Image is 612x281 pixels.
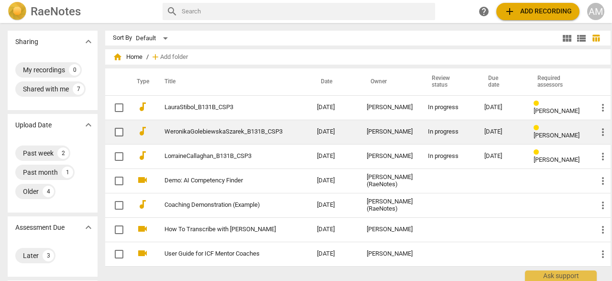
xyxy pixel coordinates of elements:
[164,153,283,160] a: LorraineCallaghan_B131B_CSP3
[420,68,477,95] th: Review status
[164,177,283,184] a: Demo: AI Competency Finder
[597,151,609,162] span: more_vert
[367,250,413,258] div: [PERSON_NAME]
[309,120,359,144] td: [DATE]
[129,68,153,95] th: Type
[137,223,148,235] span: videocam
[62,167,73,178] div: 1
[146,54,149,61] span: /
[309,242,359,266] td: [DATE]
[83,36,94,47] span: expand_more
[561,33,573,44] span: view_module
[309,193,359,217] td: [DATE]
[475,3,492,20] a: Help
[164,202,283,209] a: Coaching Demonstration (Example)
[359,68,420,95] th: Owner
[23,84,69,94] div: Shared with me
[428,153,469,160] div: In progress
[597,175,609,187] span: more_vert
[534,132,579,139] span: [PERSON_NAME]
[15,223,65,233] p: Assessment Due
[484,104,518,111] div: [DATE]
[589,31,603,45] button: Table view
[137,125,148,137] span: audiotrack
[428,128,469,135] div: In progress
[43,186,54,197] div: 4
[309,169,359,193] td: [DATE]
[504,6,572,17] span: Add recording
[23,187,39,196] div: Older
[597,200,609,211] span: more_vert
[164,250,283,258] a: User Guide for ICF Mentor Coaches
[597,102,609,113] span: more_vert
[309,144,359,169] td: [DATE]
[15,120,52,130] p: Upload Date
[23,65,65,75] div: My recordings
[484,153,518,160] div: [DATE]
[137,174,148,186] span: videocam
[81,34,96,49] button: Show more
[151,52,160,62] span: add
[428,104,469,111] div: In progress
[113,34,132,42] div: Sort By
[597,224,609,236] span: more_vert
[534,156,579,163] span: [PERSON_NAME]
[534,124,543,132] span: Review status: in progress
[478,6,490,17] span: help
[166,6,178,17] span: search
[309,217,359,242] td: [DATE]
[23,168,58,177] div: Past month
[164,128,283,135] a: WeronikaGolebiewskaSzarek_B131B_CSP3
[477,68,526,95] th: Due date
[367,153,413,160] div: [PERSON_NAME]
[81,118,96,132] button: Show more
[31,5,81,18] h2: RaeNotes
[309,95,359,120] td: [DATE]
[164,104,283,111] a: LauraStibol_B131B_CSP3
[23,148,54,158] div: Past week
[113,52,122,62] span: home
[526,68,590,95] th: Required assessors
[367,198,413,213] div: [PERSON_NAME] (RaeNotes)
[23,251,39,260] div: Later
[8,2,155,21] a: LogoRaeNotes
[367,128,413,135] div: [PERSON_NAME]
[83,119,94,131] span: expand_more
[574,31,589,45] button: List view
[591,34,601,43] span: table_chart
[182,4,431,19] input: Search
[367,226,413,233] div: [PERSON_NAME]
[137,101,148,112] span: audiotrack
[43,250,54,261] div: 3
[57,147,69,159] div: 2
[73,83,84,95] div: 7
[534,107,579,114] span: [PERSON_NAME]
[504,6,515,17] span: add
[525,270,597,281] div: Ask support
[137,247,148,259] span: videocam
[160,54,188,61] span: Add folder
[15,37,38,47] p: Sharing
[113,52,142,62] span: Home
[587,3,604,20] button: AM
[8,2,27,21] img: Logo
[534,100,543,107] span: Review status: in progress
[153,68,309,95] th: Title
[81,220,96,235] button: Show more
[367,104,413,111] div: [PERSON_NAME]
[597,126,609,138] span: more_vert
[496,3,579,20] button: Upload
[597,248,609,260] span: more_vert
[164,226,283,233] a: How To Transcribe with [PERSON_NAME]
[137,199,148,210] span: audiotrack
[136,31,171,46] div: Default
[137,150,148,161] span: audiotrack
[367,174,413,188] div: [PERSON_NAME] (RaeNotes)
[534,149,543,156] span: Review status: in progress
[69,64,80,76] div: 0
[560,31,574,45] button: Tile view
[309,68,359,95] th: Date
[576,33,587,44] span: view_list
[484,128,518,135] div: [DATE]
